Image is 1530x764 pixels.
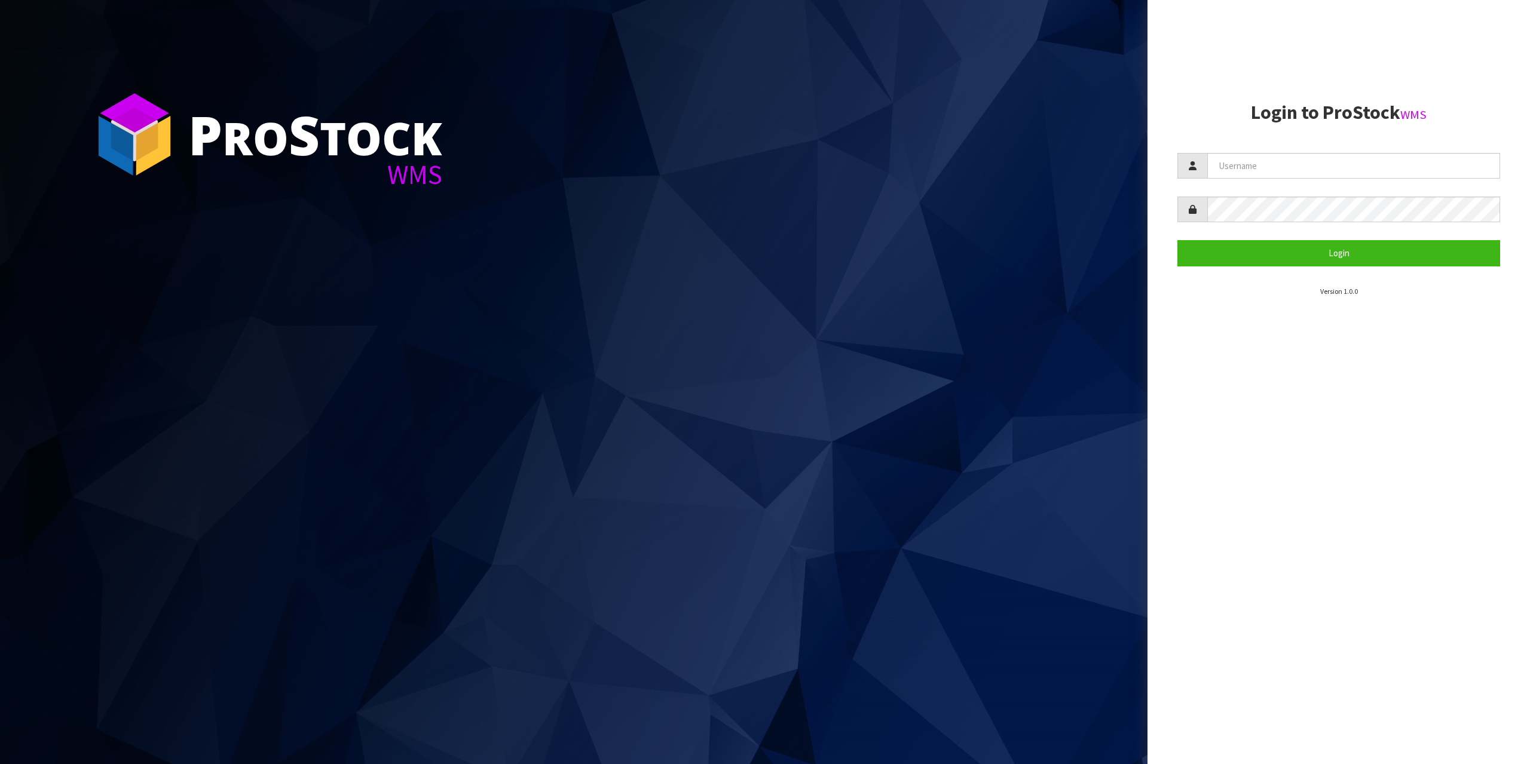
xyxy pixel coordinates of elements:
small: WMS [1400,107,1427,122]
button: Login [1177,240,1500,266]
div: WMS [188,161,442,188]
img: ProStock Cube [90,90,179,179]
span: S [289,98,320,171]
h2: Login to ProStock [1177,102,1500,123]
div: ro tock [188,108,442,161]
span: P [188,98,222,171]
small: Version 1.0.0 [1320,287,1358,296]
input: Username [1207,153,1500,179]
